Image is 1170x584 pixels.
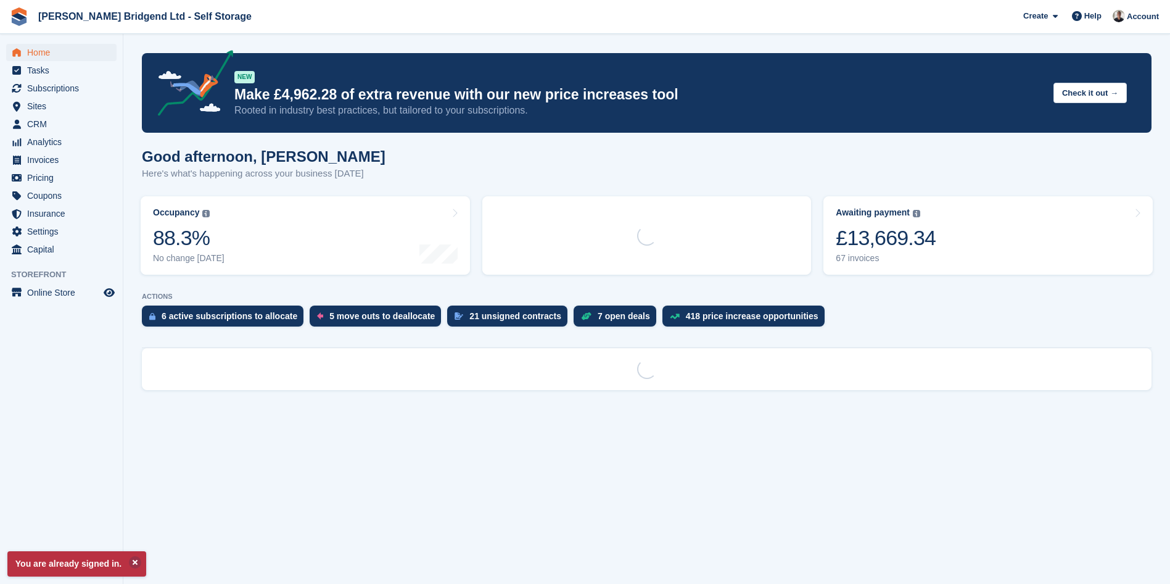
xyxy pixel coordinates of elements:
span: Sites [27,98,101,115]
a: menu [6,44,117,61]
span: Capital [27,241,101,258]
p: Here's what's happening across your business [DATE] [142,167,385,181]
span: Subscriptions [27,80,101,97]
p: ACTIONS [142,293,1151,301]
img: Rhys Jones [1113,10,1125,22]
p: Make £4,962.28 of extra revenue with our new price increases tool [234,86,1044,104]
div: 6 active subscriptions to allocate [162,311,297,321]
p: Rooted in industry best practices, but tailored to your subscriptions. [234,104,1044,117]
a: 21 unsigned contracts [447,306,574,333]
img: icon-info-grey-7440780725fd019a000dd9b08b2336e03edf1995a4989e88bcd33f0948082b44.svg [202,210,210,217]
span: Tasks [27,62,101,79]
a: menu [6,284,117,301]
a: menu [6,169,117,186]
button: Check it out → [1053,83,1127,103]
div: No change [DATE] [153,253,225,264]
span: Account [1127,10,1159,23]
a: Awaiting payment £13,669.34 67 invoices [823,196,1153,275]
span: Coupons [27,187,101,204]
a: menu [6,98,117,115]
img: stora-icon-8386f47178a22dfd0bd8f6a31ec36ba5ce8667c1dd55bd0f319d3a0aa187defe.svg [10,7,28,26]
span: Invoices [27,151,101,169]
img: price_increase_opportunities-93ffe204e8149a01c8c9dc8f82e8f89637d9d84a8eef4429ea346261dce0b2c0.svg [670,314,680,319]
a: menu [6,115,117,133]
a: 418 price increase opportunities [662,306,831,333]
a: menu [6,62,117,79]
a: Occupancy 88.3% No change [DATE] [141,196,470,275]
div: 67 invoices [836,253,936,264]
a: 5 move outs to deallocate [310,306,447,333]
span: CRM [27,115,101,133]
img: active_subscription_to_allocate_icon-d502201f5373d7db506a760aba3b589e785aa758c864c3986d89f69b8ff3... [149,312,155,320]
a: Preview store [102,285,117,300]
a: 7 open deals [574,306,662,333]
a: menu [6,151,117,169]
div: NEW [234,71,255,83]
p: You are already signed in. [7,551,146,577]
span: Insurance [27,205,101,222]
div: Awaiting payment [836,207,910,218]
span: Online Store [27,284,101,301]
div: 5 move outs to deallocate [329,311,435,321]
img: move_outs_to_deallocate_icon-f764333ba52eb49d3ac5e1228854f67142a1ed5810a6f6cc68b1a99e826820c5.svg [317,312,323,320]
span: Storefront [11,269,123,281]
div: 418 price increase opportunities [686,311,818,321]
a: menu [6,223,117,240]
img: contract_signature_icon-13c848040528278c33f63329250d36e43548de30e8caae1d1a13099fd9432cc5.svg [455,312,463,320]
span: Analytics [27,133,101,151]
span: Home [27,44,101,61]
span: Pricing [27,169,101,186]
div: 7 open deals [598,311,650,321]
a: 6 active subscriptions to allocate [142,306,310,333]
img: deal-1b604bf984904fb50ccaf53a9ad4b4a5d6e5aea283cecdc64d6e3604feb123c2.svg [581,312,591,320]
a: menu [6,187,117,204]
img: icon-info-grey-7440780725fd019a000dd9b08b2336e03edf1995a4989e88bcd33f0948082b44.svg [913,210,920,217]
div: £13,669.34 [836,225,936,251]
span: Help [1084,10,1102,22]
img: price-adjustments-announcement-icon-8257ccfd72463d97f412b2fc003d46551f7dbcb40ab6d574587a9cd5c0d94... [147,50,234,120]
div: 88.3% [153,225,225,251]
div: 21 unsigned contracts [469,311,561,321]
div: Occupancy [153,207,199,218]
a: [PERSON_NAME] Bridgend Ltd - Self Storage [33,6,257,27]
a: menu [6,205,117,222]
h1: Good afternoon, [PERSON_NAME] [142,148,385,165]
a: menu [6,133,117,151]
a: menu [6,80,117,97]
a: menu [6,241,117,258]
span: Create [1023,10,1048,22]
span: Settings [27,223,101,240]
